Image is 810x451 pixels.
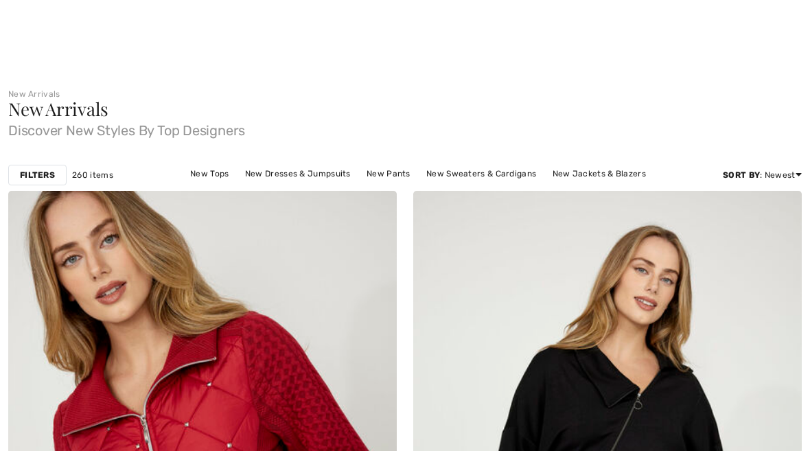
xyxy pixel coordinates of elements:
a: New Sweaters & Cardigans [419,165,543,183]
a: New Dresses & Jumpsuits [238,165,358,183]
a: New Arrivals [8,89,60,99]
a: New Jackets & Blazers [546,165,653,183]
strong: Filters [20,169,55,181]
a: New Outerwear [409,183,487,200]
a: New Tops [183,165,235,183]
a: New Skirts [349,183,406,200]
strong: Sort By [723,170,760,180]
span: New Arrivals [8,97,108,121]
span: 260 items [72,169,113,181]
span: Discover New Styles By Top Designers [8,118,802,137]
a: New Pants [360,165,417,183]
div: : Newest [723,169,802,181]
